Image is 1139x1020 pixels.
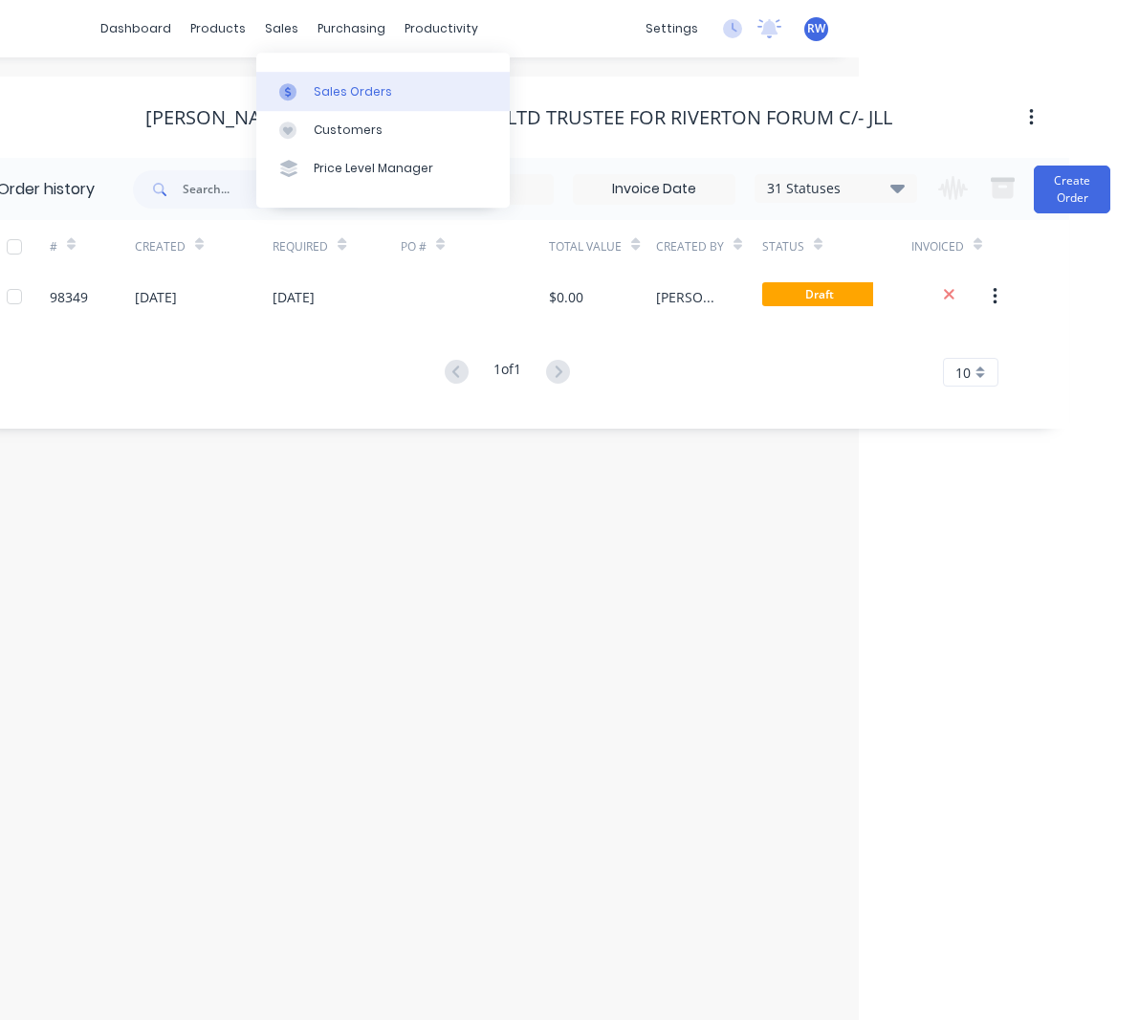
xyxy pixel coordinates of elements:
[256,73,510,111] a: Sales Orders
[91,14,181,43] a: dashboard
[308,14,395,43] div: purchasing
[314,122,383,139] div: Customers
[762,282,877,306] span: Draft
[314,161,433,178] div: Price Level Manager
[1034,166,1110,213] button: Create Order
[135,220,274,273] div: Created
[135,238,186,255] div: Created
[656,287,724,307] div: [PERSON_NAME]
[762,220,911,273] div: Status
[135,287,177,307] div: [DATE]
[401,238,427,255] div: PO #
[549,238,622,255] div: Total Value
[807,20,825,37] span: RW
[183,170,372,209] input: Search...
[911,220,997,273] div: Invoiced
[273,287,315,307] div: [DATE]
[549,287,583,307] div: $0.00
[636,14,708,43] div: settings
[50,220,135,273] div: #
[50,287,88,307] div: 98349
[50,238,57,255] div: #
[273,238,328,255] div: Required
[256,111,510,149] a: Customers
[574,175,734,204] input: Invoice Date
[911,238,964,255] div: Invoiced
[549,220,655,273] div: Total Value
[756,178,916,199] div: 31 Statuses
[255,14,308,43] div: sales
[145,106,892,129] div: [PERSON_NAME] Funds Management Ltd Trustee for Riverton Forum c/- JLL
[656,238,724,255] div: Created By
[256,149,510,188] a: Price Level Manager
[314,83,392,100] div: Sales Orders
[273,220,401,273] div: Required
[762,238,804,255] div: Status
[395,14,488,43] div: productivity
[955,363,971,383] span: 10
[656,220,762,273] div: Created By
[181,14,255,43] div: products
[493,359,521,387] div: 1 of 1
[401,220,550,273] div: PO #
